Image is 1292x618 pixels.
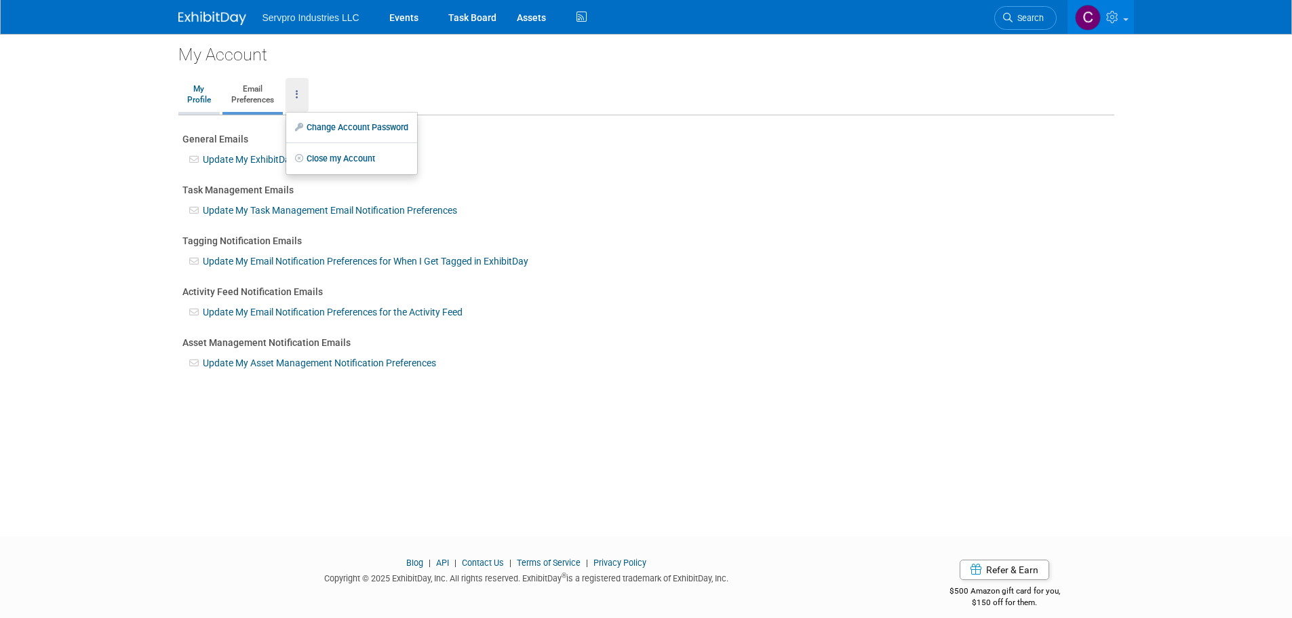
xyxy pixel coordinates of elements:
div: Activity Feed Notification Emails [182,285,1110,298]
div: $150 off for them. [895,597,1114,609]
a: Blog [406,558,423,568]
a: Update My Email Notification Preferences for the Activity Feed [203,307,463,317]
span: | [583,558,591,568]
div: Tagging Notification Emails [182,234,1110,248]
a: EmailPreferences [222,78,283,112]
a: Terms of Service [517,558,581,568]
span: Search [1013,13,1044,23]
a: Update My Asset Management Notification Preferences [203,358,436,368]
a: API [436,558,449,568]
span: | [425,558,434,568]
span: Servpro Industries LLC [262,12,359,23]
div: $500 Amazon gift card for you, [895,577,1114,608]
div: Asset Management Notification Emails [182,336,1110,349]
sup: ® [562,572,566,579]
div: Task Management Emails [182,183,1110,197]
a: Privacy Policy [593,558,646,568]
img: Chris Chassagneux [1075,5,1101,31]
div: Copyright © 2025 ExhibitDay, Inc. All rights reserved. ExhibitDay is a registered trademark of Ex... [178,569,876,585]
a: Change Account Password [286,117,417,138]
div: General Emails [182,132,1110,146]
a: Search [994,6,1057,30]
a: Contact Us [462,558,504,568]
div: My Account [178,34,1114,66]
span: | [506,558,515,568]
a: MyProfile [178,78,220,112]
img: ExhibitDay [178,12,246,25]
span: | [451,558,460,568]
a: Refer & Earn [960,560,1049,580]
a: Update My Task Management Email Notification Preferences [203,205,457,216]
a: Update My ExhibitDay General Email Preferences [203,154,407,165]
a: Update My Email Notification Preferences for When I Get Tagged in ExhibitDay [203,256,528,267]
a: Close my Account [286,149,417,169]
